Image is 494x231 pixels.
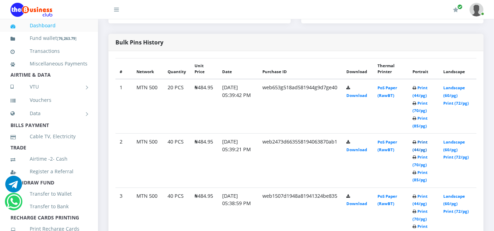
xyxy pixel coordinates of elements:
[373,58,408,79] th: Thermal Printer
[218,79,258,133] td: [DATE] 05:39:42 PM
[346,201,367,206] a: Download
[10,56,87,72] a: Miscellaneous Payments
[57,36,77,41] small: [ ]
[190,58,218,79] th: Unit Price
[10,198,87,215] a: Transfer to Bank
[132,58,163,79] th: Network
[412,209,428,222] a: Print (70/pg)
[444,100,469,106] a: Print (72/pg)
[10,92,87,108] a: Vouchers
[10,105,87,122] a: Data
[412,100,428,113] a: Print (70/pg)
[453,7,458,13] i: Renew/Upgrade Subscription
[444,194,465,206] a: Landscape (60/pg)
[457,4,463,9] span: Renew/Upgrade Subscription
[412,170,428,183] a: Print (85/pg)
[218,58,258,79] th: Date
[408,58,439,79] th: Portrait
[377,194,397,206] a: PoS Paper (RawBT)
[115,134,132,188] td: 2
[346,93,367,98] a: Download
[163,79,190,133] td: 20 PCS
[444,85,465,98] a: Landscape (60/pg)
[439,58,477,79] th: Landscape
[10,43,87,59] a: Transactions
[258,134,342,188] td: web2473d663558194063870ab1
[115,79,132,133] td: 1
[444,154,469,160] a: Print (72/pg)
[10,3,52,17] img: Logo
[377,139,397,152] a: PoS Paper (RawBT)
[132,134,163,188] td: MTN 500
[258,58,342,79] th: Purchase ID
[470,3,484,16] img: User
[10,17,87,34] a: Dashboard
[10,128,87,145] a: Cable TV, Electricity
[444,209,469,214] a: Print (72/pg)
[115,38,163,46] strong: Bulk Pins History
[10,151,87,167] a: Airtime -2- Cash
[412,85,428,98] a: Print (44/pg)
[377,85,397,98] a: PoS Paper (RawBT)
[218,134,258,188] td: [DATE] 05:39:21 PM
[412,139,428,152] a: Print (44/pg)
[132,79,163,133] td: MTN 500
[10,78,87,96] a: VTU
[10,186,87,202] a: Transfer to Wallet
[444,139,465,152] a: Landscape (60/pg)
[342,58,373,79] th: Download
[10,30,87,47] a: Fund wallet[76,263.79]
[7,198,21,210] a: Chat for support
[190,134,218,188] td: ₦484.95
[412,115,428,128] a: Print (85/pg)
[115,58,132,79] th: #
[190,79,218,133] td: ₦484.95
[163,58,190,79] th: Quantity
[163,134,190,188] td: 40 PCS
[5,181,22,192] a: Chat for support
[346,147,367,152] a: Download
[258,79,342,133] td: web653g518ad581944g9d7ge40
[412,154,428,167] a: Print (70/pg)
[412,194,428,206] a: Print (44/pg)
[58,36,75,41] b: 76,263.79
[10,163,87,180] a: Register a Referral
